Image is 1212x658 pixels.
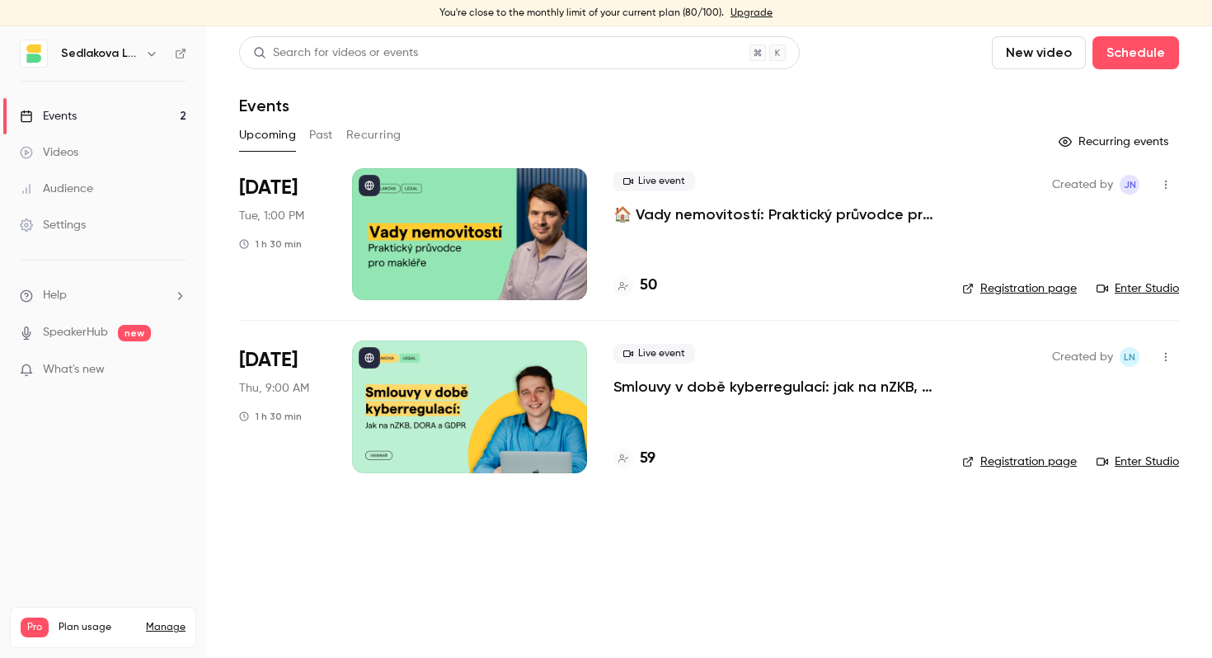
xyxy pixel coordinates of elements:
[962,454,1077,470] a: Registration page
[239,122,296,148] button: Upcoming
[1120,347,1139,367] span: Lucie Nováčková
[1097,280,1179,297] a: Enter Studio
[992,36,1086,69] button: New video
[239,380,309,397] span: Thu, 9:00 AM
[239,96,289,115] h1: Events
[239,410,302,423] div: 1 h 30 min
[146,621,186,634] a: Manage
[962,280,1077,297] a: Registration page
[1052,347,1113,367] span: Created by
[239,341,326,472] div: Aug 21 Thu, 9:00 AM (Europe/Prague)
[20,181,93,197] div: Audience
[43,324,108,341] a: SpeakerHub
[20,287,186,304] li: help-dropdown-opener
[640,275,657,297] h4: 50
[1051,129,1179,155] button: Recurring events
[1097,454,1179,470] a: Enter Studio
[253,45,418,62] div: Search for videos or events
[21,618,49,637] span: Pro
[43,287,67,304] span: Help
[730,7,773,20] a: Upgrade
[239,208,304,224] span: Tue, 1:00 PM
[1052,175,1113,195] span: Created by
[118,325,151,341] span: new
[613,275,657,297] a: 50
[239,237,302,251] div: 1 h 30 min
[1124,175,1136,195] span: JN
[1092,36,1179,69] button: Schedule
[1120,175,1139,195] span: Jan Nuc
[613,377,936,397] a: Smlouvy v době kyberregulací: jak na nZKB, DORA a GDPR
[613,344,695,364] span: Live event
[239,168,326,300] div: Aug 12 Tue, 1:00 PM (Europe/Prague)
[61,45,139,62] h6: Sedlakova Legal
[346,122,402,148] button: Recurring
[59,621,136,634] span: Plan usage
[613,204,936,224] a: 🏠 Vady nemovitostí: Praktický průvodce pro makléře
[309,122,333,148] button: Past
[20,217,86,233] div: Settings
[20,108,77,125] div: Events
[239,175,298,201] span: [DATE]
[613,172,695,191] span: Live event
[613,448,655,470] a: 59
[43,361,105,378] span: What's new
[640,448,655,470] h4: 59
[239,347,298,374] span: [DATE]
[1124,347,1135,367] span: LN
[21,40,47,67] img: Sedlakova Legal
[20,144,78,161] div: Videos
